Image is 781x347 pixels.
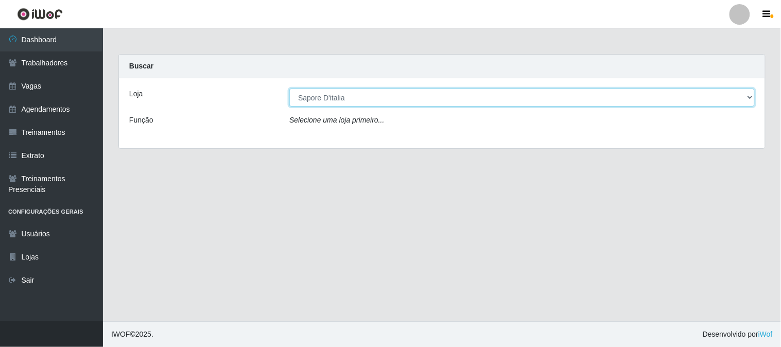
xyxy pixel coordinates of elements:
[703,329,773,340] span: Desenvolvido por
[289,116,384,124] i: Selecione uma loja primeiro...
[129,89,143,99] label: Loja
[17,8,63,21] img: CoreUI Logo
[111,329,153,340] span: © 2025 .
[129,62,153,70] strong: Buscar
[758,330,773,338] a: iWof
[111,330,130,338] span: IWOF
[129,115,153,126] label: Função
